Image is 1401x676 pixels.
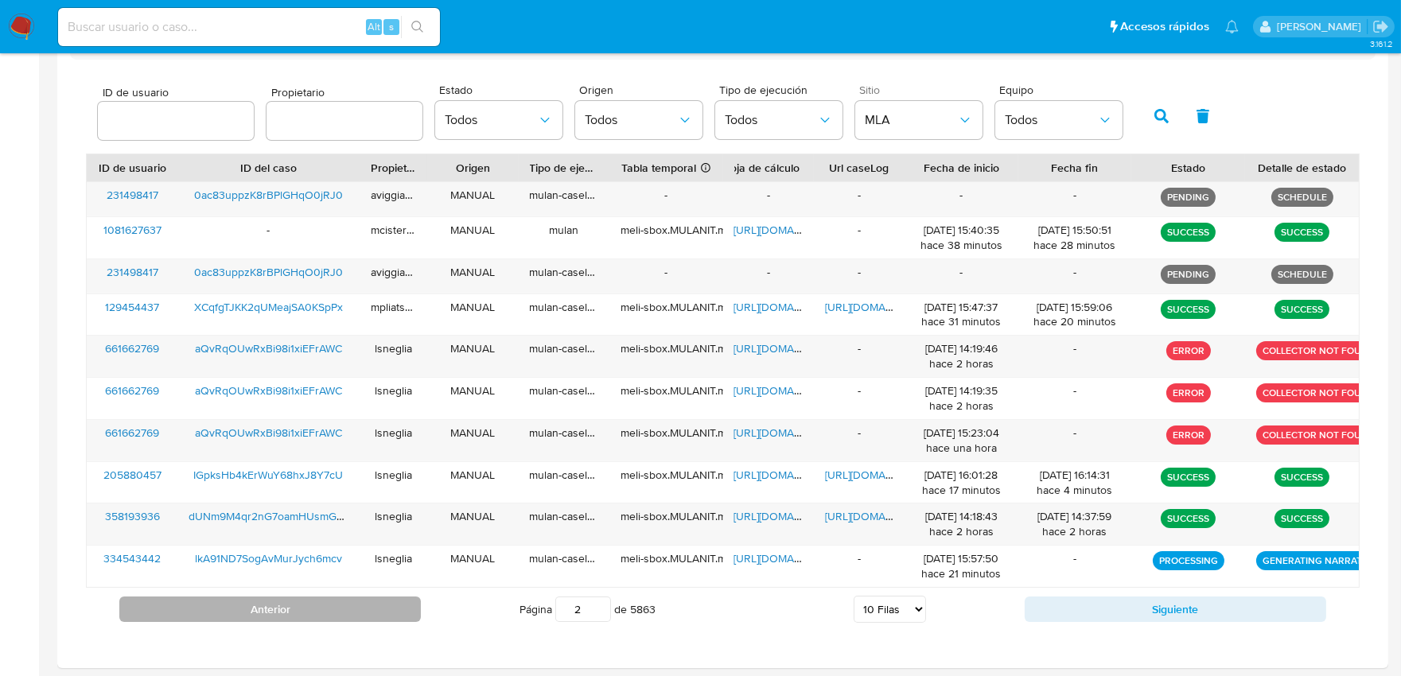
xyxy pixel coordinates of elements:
[389,19,394,34] span: s
[1370,37,1393,50] span: 3.161.2
[1225,20,1239,33] a: Notificaciones
[58,17,440,37] input: Buscar usuario o caso...
[1120,18,1209,35] span: Accesos rápidos
[368,19,380,34] span: Alt
[401,16,434,38] button: search-icon
[1372,18,1389,35] a: Salir
[1277,19,1367,34] p: sandra.chabay@mercadolibre.com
